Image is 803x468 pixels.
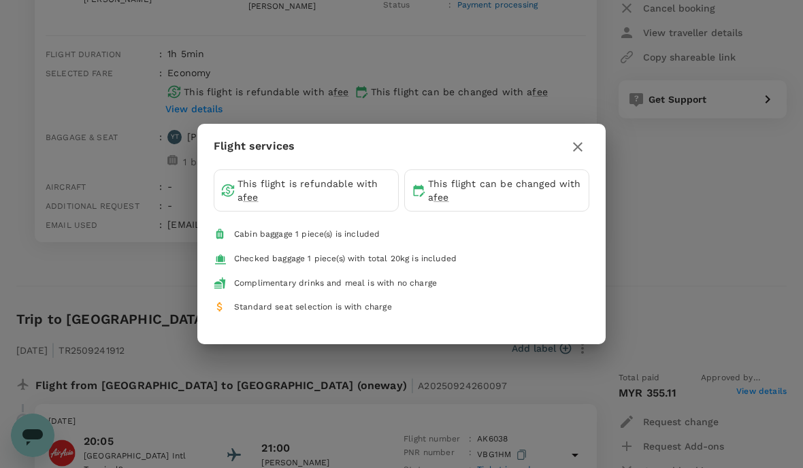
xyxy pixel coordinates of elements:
[428,177,582,204] p: This flight can be changed with a
[214,138,295,154] p: Flight services
[234,301,392,314] div: Standard seat selection is with charge
[243,192,258,203] span: fee
[237,177,391,204] p: This flight is refundable with a
[234,252,457,266] div: Checked baggage 1 piece(s) with total 20kg is included
[433,192,448,203] span: fee
[234,228,380,241] div: Cabin baggage 1 piece(s) is included
[234,277,437,290] div: Complimentary drinks and meal is with no charge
